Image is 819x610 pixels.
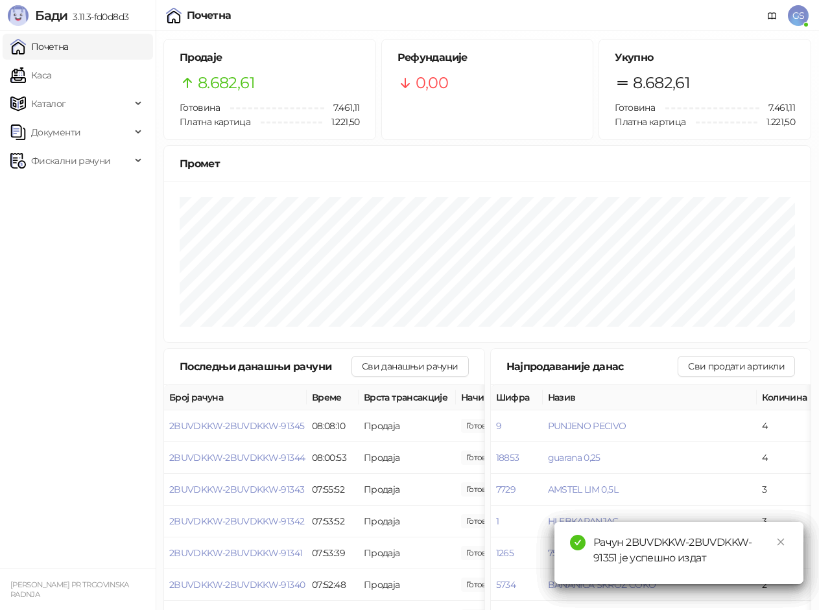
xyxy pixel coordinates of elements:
td: Продаја [359,442,456,474]
span: close [776,537,785,546]
span: Фискални рачуни [31,148,110,174]
div: Најпродаваније данас [506,358,678,375]
h5: Укупно [615,50,795,65]
th: Назив [543,385,757,410]
th: Број рачуна [164,385,307,410]
span: Документи [31,119,80,145]
a: Почетна [10,34,69,60]
a: Документација [762,5,783,26]
span: Каталог [31,91,66,117]
th: Начини плаћања [456,385,586,410]
span: 3.11.3-fd0d8d3 [67,11,128,23]
img: Logo [8,5,29,26]
span: 1.221,50 [757,115,795,129]
div: Рачун 2BUVDKKW-2BUVDKKW-91351 је успешно издат [593,535,788,566]
td: Продаја [359,537,456,569]
button: Сви продати артикли [678,356,795,377]
td: Продаја [359,506,456,537]
button: 1 [496,515,499,527]
button: 2BUVDKKW-2BUVDKKW-91343 [169,484,304,495]
span: 0,00 [416,71,448,95]
td: 07:53:39 [307,537,359,569]
td: 4 [757,410,815,442]
div: Последњи данашњи рачуни [180,358,351,375]
button: 2BUVDKKW-2BUVDKKW-91340 [169,579,305,591]
button: 9 [496,420,501,432]
td: 4 [757,442,815,474]
span: 7.461,11 [759,100,795,115]
span: 814,81 [461,482,505,497]
span: Платна картица [180,116,250,128]
span: check-circle [570,535,586,550]
td: 07:55:52 [307,474,359,506]
td: Продаја [359,569,456,601]
button: 18853 [496,452,519,463]
button: guarana 0,25 [548,452,600,463]
td: 3 [757,474,815,506]
th: Шифра [491,385,543,410]
td: 07:53:52 [307,506,359,537]
button: AMSTEL LIM 0,5L [548,484,618,495]
h5: Рефундације [398,50,578,65]
div: Промет [180,156,795,172]
button: PUNJENO PECIVO [548,420,626,432]
td: Продаја [359,410,456,442]
button: BANANICA SKROZ COKO [548,579,656,591]
td: 07:52:48 [307,569,359,601]
button: 2BUVDKKW-2BUVDKKW-91342 [169,515,304,527]
span: 7.461,11 [324,100,360,115]
button: 7729 [496,484,516,495]
button: 2BUVDKKW-2BUVDKKW-91341 [169,547,302,559]
button: 1265 [496,547,514,559]
td: 08:00:53 [307,442,359,474]
span: Готовина [180,102,220,113]
span: Готовина [615,102,655,113]
h5: Продаје [180,50,360,65]
button: 2BUVDKKW-2BUVDKKW-91344 [169,452,305,463]
button: 2BUVDKKW-2BUVDKKW-91345 [169,420,304,432]
span: 1.221,50 [322,115,360,129]
button: 75G JETR PASTET CARNEX [548,547,659,559]
button: 5734 [496,579,516,591]
span: GS [788,5,809,26]
span: 8.682,61 [198,71,255,95]
span: 245,00 [461,419,505,433]
button: HLEBKARANJAC [548,515,619,527]
button: Сви данашњи рачуни [351,356,468,377]
th: Количина [757,385,815,410]
span: 8.682,61 [633,71,690,95]
small: [PERSON_NAME] PR TRGOVINSKA RADNJA [10,580,129,599]
span: 160,00 [461,451,505,465]
a: Каса [10,62,51,88]
td: 3 [757,506,815,537]
span: Бади [35,8,67,23]
a: Close [774,535,788,549]
td: Продаја [359,474,456,506]
span: 95,00 [461,578,505,592]
th: Време [307,385,359,410]
span: Платна картица [615,116,685,128]
th: Врста трансакције [359,385,456,410]
span: 150,00 [461,546,505,560]
span: 150,00 [461,514,505,528]
td: 08:08:10 [307,410,359,442]
div: Почетна [187,10,231,21]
